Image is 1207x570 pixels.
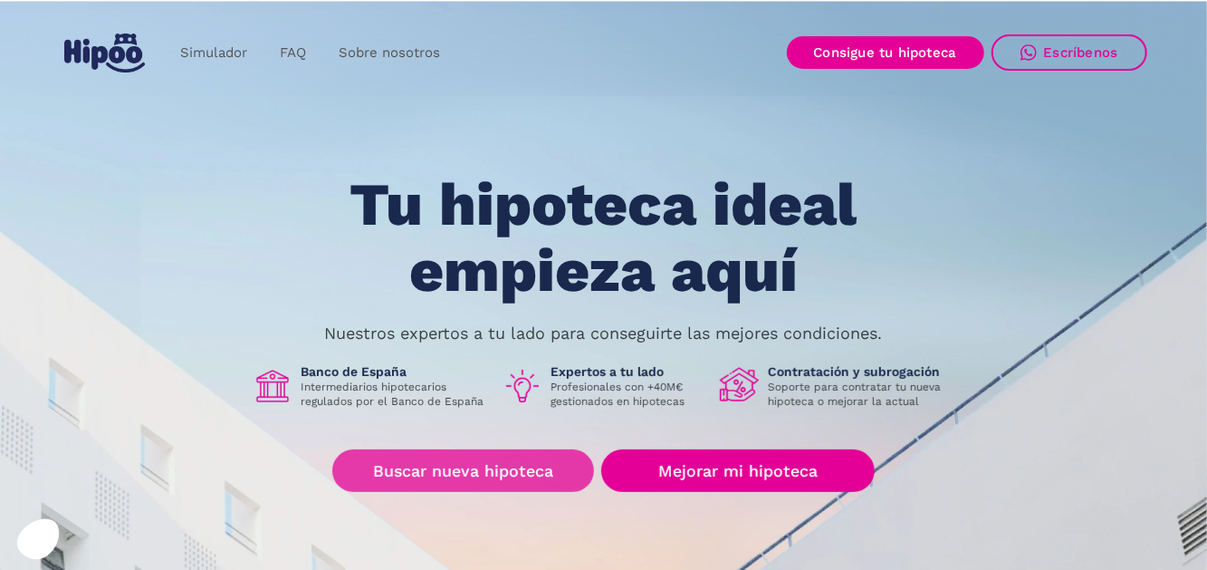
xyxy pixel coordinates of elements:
a: home [61,26,149,80]
a: Sobre nosotros [322,35,456,71]
h1: Contratación y subrogación [769,363,955,380]
a: Simulador [164,35,263,71]
div: Escríbenos [1044,44,1118,61]
a: Buscar nueva hipoteca [332,449,594,492]
a: FAQ [263,35,322,71]
p: Nuestros expertos a tu lado para conseguirte las mejores condiciones. [325,326,883,341]
h1: Banco de España [302,363,488,380]
p: Soporte para contratar tu nueva hipoteca o mejorar la actual [769,380,955,409]
a: Consigue tu hipoteca [787,36,984,69]
a: Escríbenos [991,34,1147,71]
h1: Tu hipoteca ideal empieza aquí [260,172,946,304]
h1: Expertos a tu lado [551,363,705,380]
p: Intermediarios hipotecarios regulados por el Banco de España [302,380,488,409]
p: Profesionales con +40M€ gestionados en hipotecas [551,380,705,409]
a: Mejorar mi hipoteca [601,449,874,492]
